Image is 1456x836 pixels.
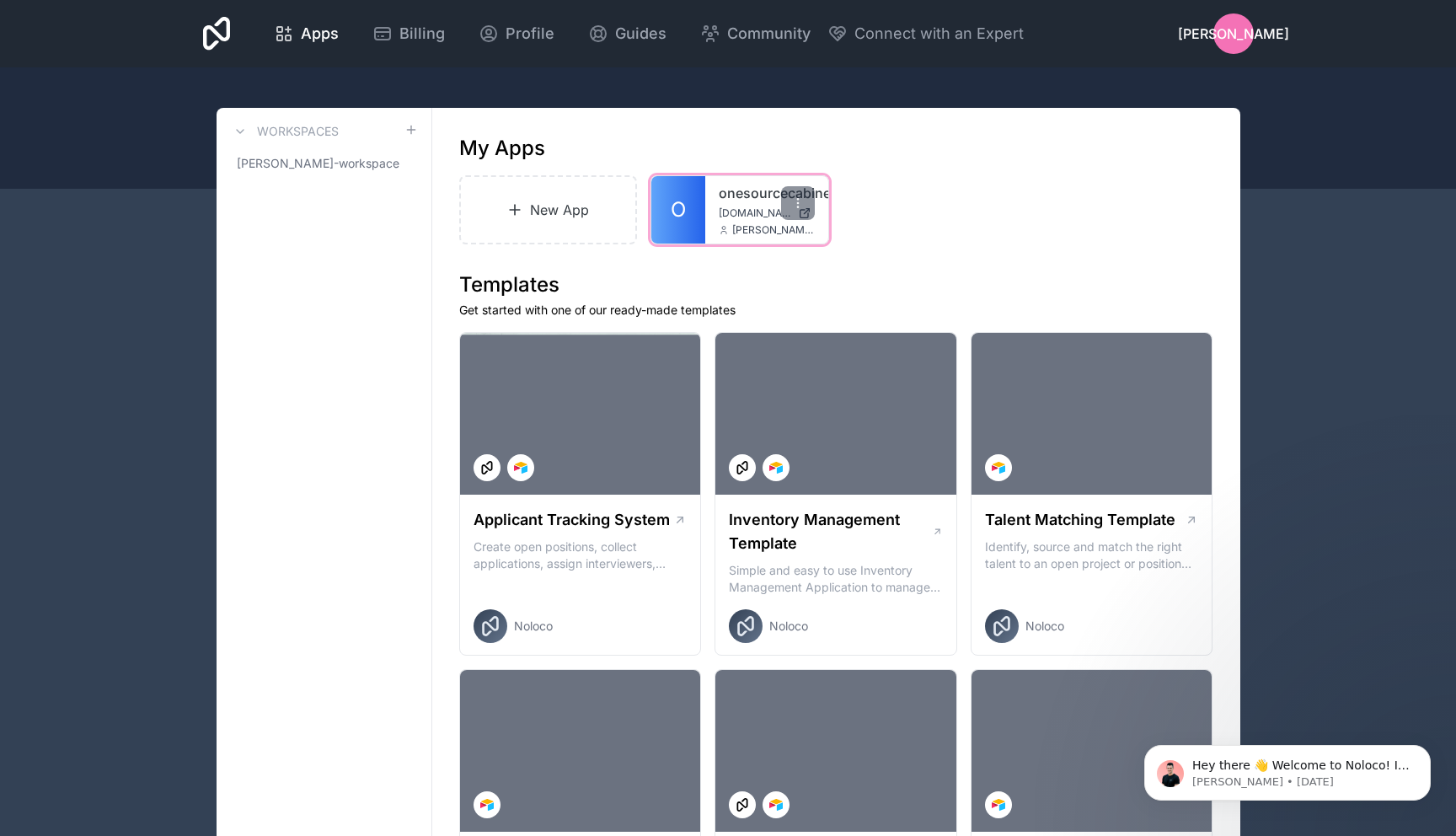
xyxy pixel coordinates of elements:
[719,206,791,220] span: [DOMAIN_NAME]
[1119,710,1456,828] iframe: Intercom notifications message
[651,176,705,244] a: O
[257,123,339,140] h3: Workspaces
[575,15,680,52] a: Guides
[399,22,445,46] span: Billing
[459,271,1213,298] h1: Templates
[514,461,527,474] img: Airtable Logo
[230,148,418,179] a: [PERSON_NAME]-workspace
[459,175,638,244] a: New App
[474,539,688,572] p: Create open positions, collect applications, assign interviewers, centralise candidate feedback a...
[459,135,545,162] h1: My Apps
[992,461,1005,474] img: Airtable Logo
[827,22,1024,46] button: Connect with an Expert
[260,15,352,52] a: Apps
[301,22,339,46] span: Apps
[769,618,808,635] span: Noloco
[854,22,1024,46] span: Connect with an Expert
[459,302,1213,319] p: Get started with one of our ready-made templates
[506,22,554,46] span: Profile
[985,508,1175,532] h1: Talent Matching Template
[514,618,553,635] span: Noloco
[480,798,494,812] img: Airtable Logo
[985,539,1199,572] p: Identify, source and match the right talent to an open project or position with our Talent Matchi...
[769,461,783,474] img: Airtable Logo
[992,798,1005,812] img: Airtable Logo
[719,206,815,220] a: [DOMAIN_NAME]
[237,155,399,172] span: [PERSON_NAME]-workspace
[719,183,815,203] a: onesourcecabinets
[687,15,824,52] a: Community
[769,798,783,812] img: Airtable Logo
[465,15,568,52] a: Profile
[474,508,670,532] h1: Applicant Tracking System
[1178,24,1289,44] span: [PERSON_NAME]
[615,22,666,46] span: Guides
[727,22,811,46] span: Community
[671,196,686,223] span: O
[729,508,931,555] h1: Inventory Management Template
[1025,618,1064,635] span: Noloco
[732,223,815,237] span: [PERSON_NAME][EMAIL_ADDRESS][DOMAIN_NAME]
[729,562,943,596] p: Simple and easy to use Inventory Management Application to manage your stock, orders and Manufact...
[230,121,339,142] a: Workspaces
[359,15,458,52] a: Billing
